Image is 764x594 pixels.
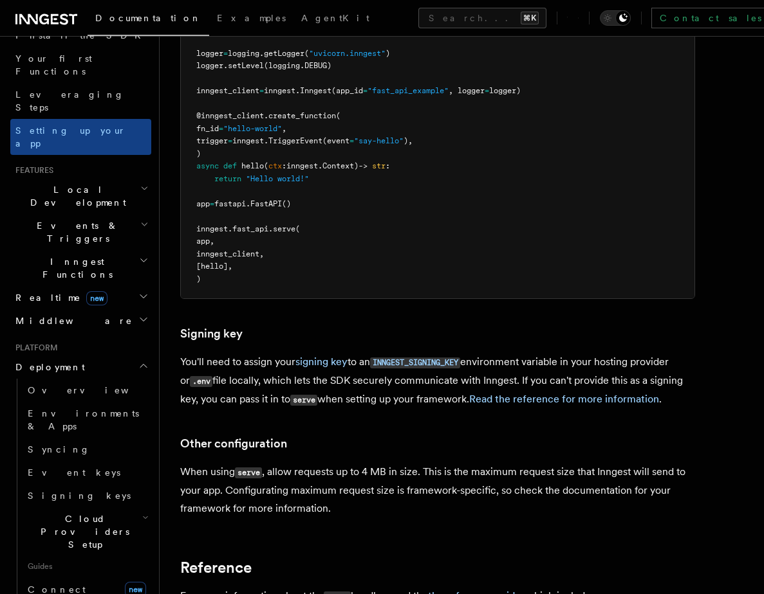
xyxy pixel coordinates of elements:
[293,4,377,35] a: AgentKit
[246,199,250,208] span: .
[214,174,241,183] span: return
[23,402,151,438] a: Environments & Apps
[196,111,264,120] span: @inngest_client
[363,86,368,95] span: =
[196,224,228,233] span: inngest
[23,507,151,556] button: Cloud Providers Setup
[404,136,413,145] span: ),
[10,361,85,373] span: Deployment
[295,86,300,95] span: .
[282,124,286,133] span: ,
[273,224,295,233] span: serve
[23,461,151,484] a: Event keys
[28,408,139,431] span: Environments & Apps
[228,136,232,145] span: =
[196,199,210,208] span: app
[469,393,659,405] a: Read the reference for more information
[295,355,348,368] a: signing key
[250,199,282,208] span: FastAPI
[10,165,53,175] span: Features
[268,161,282,170] span: ctx
[10,309,151,332] button: Middleware
[268,224,273,233] span: .
[23,556,151,577] span: Guides
[15,53,92,76] span: Your first Functions
[386,49,390,58] span: )
[241,161,264,170] span: hello
[23,438,151,461] a: Syncing
[28,491,131,501] span: Signing keys
[223,124,282,133] span: "hello-world"
[264,49,304,58] span: getLogger
[418,8,546,28] button: Search...⌘K
[95,13,201,23] span: Documentation
[217,13,286,23] span: Examples
[228,224,232,233] span: .
[370,355,460,368] a: INNGEST_SIGNING_KEY
[196,61,223,70] span: logger
[331,86,363,95] span: (app_id
[386,161,390,170] span: :
[309,49,386,58] span: "uvicorn.inngest"
[300,86,331,95] span: Inngest
[322,136,349,145] span: (event
[28,444,90,455] span: Syncing
[223,61,228,70] span: .
[10,214,151,250] button: Events & Triggers
[196,249,264,258] span: inngest_client,
[10,355,151,379] button: Deployment
[180,353,695,409] p: You'll need to assign your to an environment variable in your hosting provider or file locally, w...
[264,61,331,70] span: (logging.DEBUG)
[10,250,151,286] button: Inngest Functions
[23,512,142,551] span: Cloud Providers Setup
[268,111,336,120] span: create_function
[15,125,126,148] span: Setting up your app
[521,12,539,24] kbd: ⌘K
[349,136,354,145] span: =
[304,49,309,58] span: (
[359,161,368,170] span: ->
[264,161,268,170] span: (
[235,467,262,478] code: serve
[354,136,404,145] span: "say-hello"
[268,136,322,145] span: TriggerEvent
[264,86,295,95] span: inngest
[223,49,228,58] span: =
[232,224,268,233] span: fast_api
[232,136,268,145] span: inngest.
[28,385,160,395] span: Overview
[10,178,151,214] button: Local Development
[196,237,214,246] span: app,
[196,49,223,58] span: logger
[372,161,386,170] span: str
[23,484,151,507] a: Signing keys
[449,86,485,95] span: , logger
[282,161,286,170] span: :
[295,224,300,233] span: (
[180,435,287,453] a: Other configuration
[336,111,340,120] span: (
[196,86,259,95] span: inngest_client
[10,219,140,245] span: Events & Triggers
[318,161,322,170] span: .
[259,49,264,58] span: .
[10,291,107,304] span: Realtime
[209,4,293,35] a: Examples
[246,174,309,183] span: "Hello world!"
[286,161,318,170] span: inngest
[196,262,232,271] span: [hello],
[264,111,268,120] span: .
[370,357,460,368] code: INNGEST_SIGNING_KEY
[28,467,120,478] span: Event keys
[282,199,291,208] span: ()
[15,89,124,113] span: Leveraging Steps
[180,325,243,343] a: Signing key
[10,314,133,327] span: Middleware
[10,286,151,309] button: Realtimenew
[219,124,223,133] span: =
[196,149,201,158] span: )
[10,47,151,83] a: Your first Functions
[86,291,107,305] span: new
[180,463,695,517] p: When using , allow requests up to 4 MB in size. This is the maximum request size that Inngest wil...
[10,83,151,119] a: Leveraging Steps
